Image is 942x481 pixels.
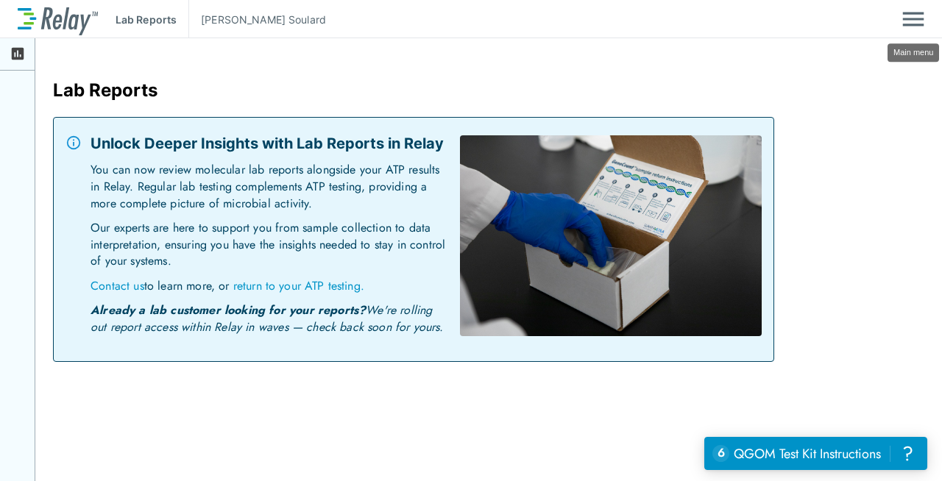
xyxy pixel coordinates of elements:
em: We're rolling out report access within Relay in waves — check back soon for yours. [91,302,444,335]
p: Our experts are here to support you from sample collection to data interpretation, ensuring you h... [91,220,448,278]
p: You can now review molecular lab reports alongside your ATP results in Relay. Regular lab testing... [91,162,448,220]
p: Lab Reports [116,12,177,27]
p: [PERSON_NAME] Soulard [201,12,326,27]
button: Main menu [902,5,924,33]
iframe: Resource center [704,437,927,470]
img: Drawer Icon [902,5,924,33]
img: Lab Reports Preview [460,135,762,336]
p: to learn more, or [91,277,448,302]
p: return to your ATP testing. [233,277,364,294]
p: Unlock Deeper Insights with Lab Reports in Relay [91,132,448,154]
div: Main menu [888,43,939,61]
img: LuminUltra Relay [18,4,98,35]
strong: Already a lab customer looking for your reports? [91,302,366,318]
a: Contact us [91,277,144,294]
